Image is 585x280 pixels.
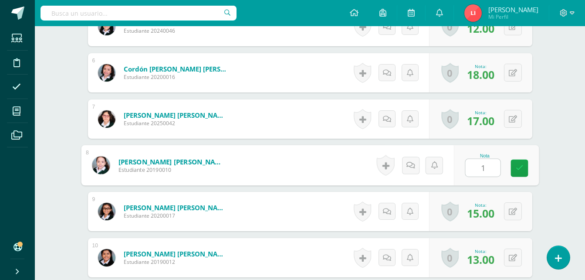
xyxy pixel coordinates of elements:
[124,249,228,258] a: [PERSON_NAME] [PERSON_NAME]
[124,73,228,81] span: Estudiante 20200016
[441,248,459,268] a: 0
[488,13,538,20] span: Mi Perfil
[98,18,115,35] img: ed24dafb7fc47d06b98dbf365fd4b4b9.png
[465,159,500,177] input: 0-20.0
[467,248,494,254] div: Nota:
[441,17,459,37] a: 0
[124,203,228,212] a: [PERSON_NAME] [PERSON_NAME]
[118,157,226,166] a: [PERSON_NAME] [PERSON_NAME]
[467,67,494,82] span: 18.00
[124,65,228,73] a: Cordón [PERSON_NAME] [PERSON_NAME]
[124,120,228,127] span: Estudiante 20250042
[118,166,226,174] span: Estudiante 20190010
[467,109,494,116] div: Nota:
[98,249,115,266] img: 71828805651f7db8a8a0dd6134a8ff2e.png
[488,5,538,14] span: [PERSON_NAME]
[441,63,459,83] a: 0
[467,206,494,221] span: 15.00
[467,113,494,128] span: 17.00
[124,212,228,219] span: Estudiante 20200017
[98,110,115,128] img: 7a59e26698d1799c01fa44138415cf5d.png
[467,21,494,36] span: 12.00
[467,202,494,208] div: Nota:
[98,203,115,220] img: b52fc93e62418c2fadbad460df84eb93.png
[467,63,494,69] div: Nota:
[441,201,459,222] a: 0
[41,6,237,20] input: Busca un usuario...
[467,252,494,267] span: 13.00
[124,111,228,120] a: [PERSON_NAME] [PERSON_NAME]
[98,64,115,82] img: ab0d12f60f1a57d441e8a695e1ffc4d4.png
[124,27,228,34] span: Estudiante 20240046
[465,154,504,158] div: Nota
[124,258,228,266] span: Estudiante 20190012
[92,156,110,174] img: e1daf5a347a4ccd44fd59c4b78af2b5e.png
[441,109,459,129] a: 0
[464,4,482,22] img: 01dd2756ea9e2b981645035e79ba90e3.png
